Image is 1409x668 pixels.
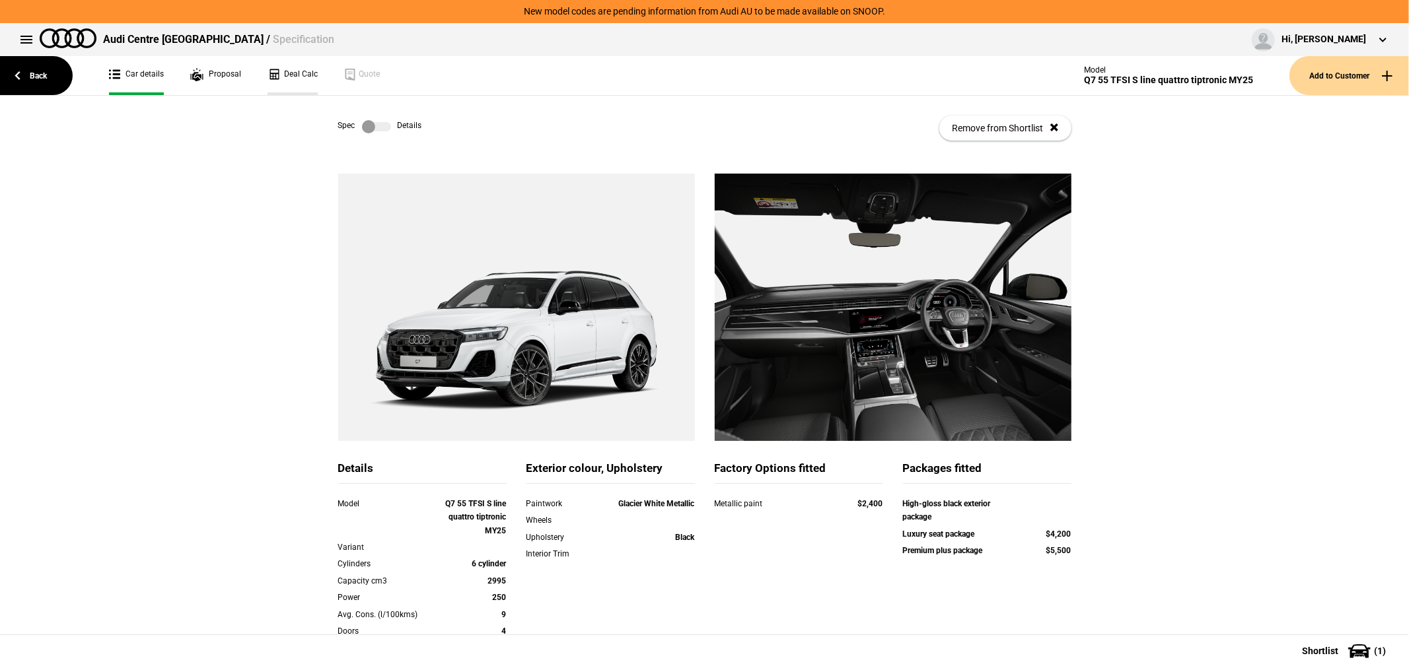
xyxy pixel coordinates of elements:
div: Interior Trim [526,547,594,560]
strong: Black [676,533,695,542]
button: Shortlist(1) [1282,634,1409,667]
strong: $2,400 [858,499,883,508]
strong: $5,500 [1046,546,1071,555]
strong: 4 [502,626,507,636]
strong: High-gloss black exterior package [903,499,991,521]
a: Car details [109,56,164,95]
div: Wheels [526,514,594,527]
div: Packages fitted [903,461,1071,484]
div: Avg. Cons. (l/100kms) [338,608,439,621]
strong: Premium plus package [903,546,983,555]
div: Power [338,591,439,604]
strong: 250 [493,593,507,602]
div: Cylinders [338,557,439,570]
button: Remove from Shortlist [939,116,1071,141]
div: Q7 55 TFSI S line quattro tiptronic MY25 [1084,75,1253,86]
div: Details [338,461,507,484]
div: Upholstery [526,531,594,544]
div: Capacity cm3 [338,574,439,587]
div: Model [338,497,439,510]
strong: 6 cylinder [472,559,507,568]
div: Audi Centre [GEOGRAPHIC_DATA] / [103,32,334,47]
div: Spec Details [338,120,422,133]
span: Specification [273,33,334,46]
img: audi.png [40,28,96,48]
strong: $4,200 [1046,529,1071,539]
span: Shortlist [1302,646,1338,655]
div: Model [1084,65,1253,75]
div: Hi, [PERSON_NAME] [1282,33,1366,46]
a: Deal Calc [268,56,318,95]
strong: 9 [502,610,507,619]
div: Exterior colour, Upholstery [526,461,695,484]
strong: Q7 55 TFSI S line quattro tiptronic MY25 [446,499,507,535]
div: Factory Options fitted [715,461,883,484]
div: Variant [338,541,439,554]
span: ( 1 ) [1374,646,1386,655]
strong: Glacier White Metallic [619,499,695,508]
button: Add to Customer [1289,56,1409,95]
div: Paintwork [526,497,594,510]
a: Proposal [190,56,241,95]
div: Metallic paint [715,497,833,510]
strong: Luxury seat package [903,529,975,539]
strong: 2995 [488,576,507,585]
div: Doors [338,624,439,638]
